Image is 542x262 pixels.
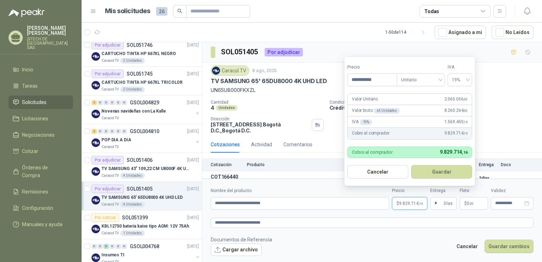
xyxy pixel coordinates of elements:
p: GSOL004768 [130,244,159,249]
p: Dirección [211,116,309,121]
div: 0 [98,100,103,105]
span: 8.260.264 [444,107,468,114]
img: Company Logo [92,225,100,233]
p: TV SAMSUNG 65' 65DU8000 4K UHD LED [101,194,183,201]
div: 0 [104,129,109,134]
h3: SOL051405 [221,47,259,58]
div: 0 [110,100,115,105]
div: x 4 Unidades [374,108,400,114]
p: [DATE] [187,128,199,135]
div: 0 [104,100,109,105]
span: 1.569.450 [444,119,468,125]
div: Por adjudicar [92,185,124,193]
p: CARTUCHO TINTA HP 667XL TRICOLOR [101,79,183,86]
span: Inicio [22,66,33,73]
span: 9.829.714 [440,149,468,155]
div: 0 [110,244,115,249]
p: Novenas navideñas con La Kalle [101,108,166,115]
span: Unitario [401,75,441,85]
img: Company Logo [212,67,220,75]
p: [DATE] [187,71,199,77]
img: Company Logo [92,167,100,176]
div: 2 Unidades [120,58,145,64]
div: Todas [424,7,439,15]
div: 2 Unidades [120,87,145,92]
a: Solicitudes [9,95,73,109]
p: Cobro al comprador [352,150,393,154]
p: IVA [352,119,372,125]
span: ,16 [463,120,468,124]
div: Por adjudicar [92,70,124,78]
span: 9.829.714 [399,201,423,206]
div: 0 [122,129,127,134]
div: Por cotizar [92,213,119,222]
span: Tareas [22,82,38,90]
p: TV SAMSUNG 65" U8000 4KUHD [247,178,327,185]
div: 4 Unidades [120,173,145,179]
a: Por cotizarSOL051399[DATE] Company LogoKBL12750 batería kaise tipo AGM: 12V 75AhCaracol TV1 Unidades [82,211,202,239]
span: Remisiones [22,188,48,196]
img: Company Logo [92,253,100,262]
img: Company Logo [92,81,100,89]
p: KBL12750 batería kaise tipo AGM: 12V 75Ah [101,223,189,230]
div: 0 [122,100,127,105]
span: 26 [156,7,167,16]
div: Comentarios [283,141,313,148]
span: Días [444,197,453,209]
div: 2 [92,129,97,134]
p: [PERSON_NAME] [PERSON_NAME] [27,26,73,36]
label: Flete [460,187,488,194]
h1: Mis solicitudes [105,6,150,16]
p: Cobro al comprador [352,130,389,137]
p: 8 ago, 2025 [252,67,277,74]
p: Caracol TV [101,202,119,207]
button: Asignado a mi [435,26,486,39]
p: TV SAMSUNG 65' 65DU8000 4K UHD LED [211,77,327,85]
a: Órdenes de Compra [9,161,73,182]
span: ,16 [419,202,423,206]
p: Caracol TV [101,58,119,64]
p: COT166440 [211,174,243,180]
div: 2 [92,100,97,105]
p: 2 días [479,174,497,182]
button: Cancelar [347,165,408,179]
img: Company Logo [92,110,100,118]
span: search [177,9,182,13]
span: Negociaciones [22,131,55,139]
label: Precio [347,64,397,71]
p: Cantidad [211,100,324,105]
label: Nombre del producto [211,187,389,194]
div: 19 % [360,119,372,125]
div: 1 Unidades [120,230,145,236]
img: Company Logo [92,196,100,204]
p: SOL051406 [127,158,153,163]
div: Cotizaciones [211,141,240,148]
p: CARTUCHO TINTA HP 667XL NEGRO [101,50,176,57]
p: SOL051745 [127,71,153,76]
p: [DATE] [187,42,199,49]
span: $ [464,201,467,206]
p: [DATE] [187,243,199,250]
p: TV SAMSUNG 43" 109,22 CM U8000F 4K UHD [101,165,190,172]
p: SOL051405 [127,186,153,191]
p: [DATE] [187,186,199,192]
p: Docs [501,162,515,167]
div: Por adjudicar [265,48,303,56]
p: $9.829.714,16 [392,197,427,210]
a: 2 0 0 0 0 0 GSOL004829[DATE] Company LogoNovenas navideñas con La KalleCaracol TV [92,98,200,121]
span: Solicitudes [22,98,46,106]
p: GSOL004829 [130,100,159,105]
div: Actividad [251,141,272,148]
p: Caracol TV [101,87,119,92]
p: Entrega [479,162,497,167]
span: Licitaciones [22,115,48,122]
a: Por adjudicarSOL051405[DATE] Company LogoTV SAMSUNG 65' 65DU8000 4K UHD LEDCaracol TV4 Unidades [82,182,202,211]
p: Caracol TV [101,115,119,121]
span: ,00 [469,202,474,206]
p: Valor bruto [352,107,400,114]
p: Producto [247,162,406,167]
div: 0 [122,244,127,249]
div: 0 [116,100,121,105]
span: ,16 [462,150,468,155]
span: ,00 [463,97,468,101]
